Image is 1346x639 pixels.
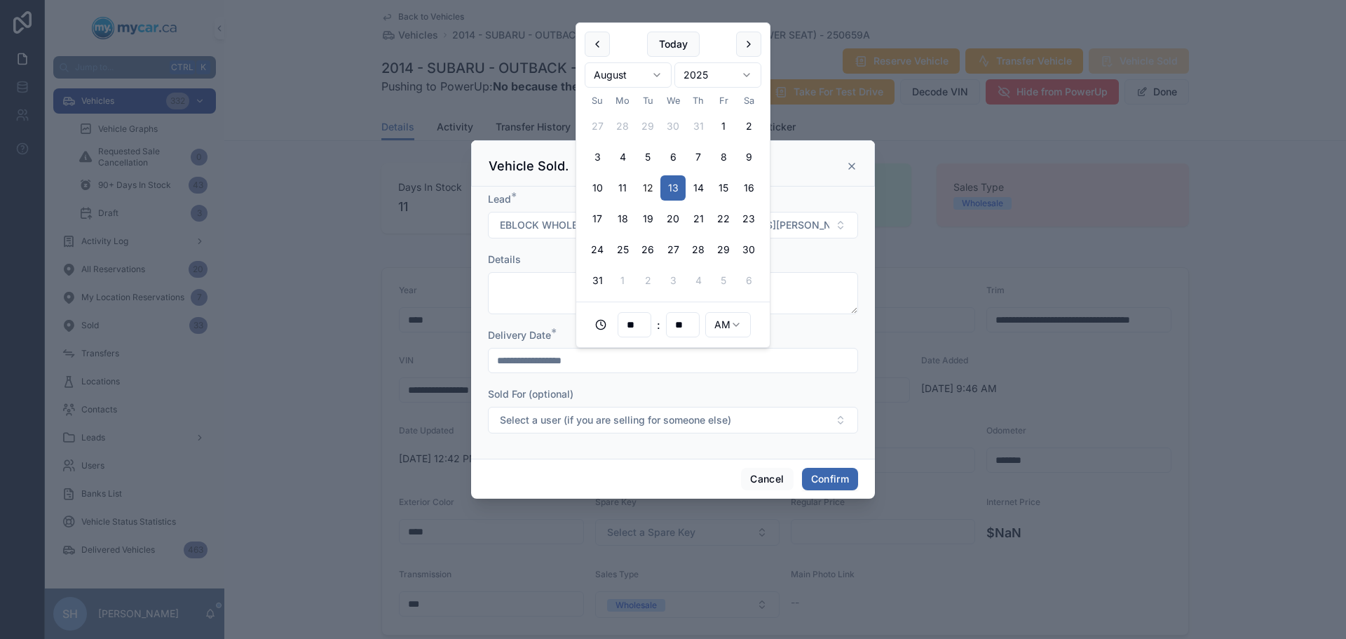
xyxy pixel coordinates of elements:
[488,193,511,205] span: Lead
[488,329,551,341] span: Delivery Date
[635,144,660,170] button: Tuesday, August 5th, 2025
[686,114,711,139] button: Thursday, July 31st, 2025
[585,93,610,108] th: Sunday
[610,268,635,293] button: Monday, September 1st, 2025
[585,175,610,201] button: Sunday, August 10th, 2025
[686,206,711,231] button: Thursday, August 21st, 2025
[711,144,736,170] button: Friday, August 8th, 2025
[610,114,635,139] button: Monday, July 28th, 2025
[585,114,610,139] button: Sunday, July 27th, 2025
[585,311,761,339] div: :
[686,268,711,293] button: Thursday, September 4th, 2025
[741,468,793,490] button: Cancel
[635,237,660,262] button: Tuesday, August 26th, 2025
[610,144,635,170] button: Monday, August 4th, 2025
[802,468,858,490] button: Confirm
[500,218,829,232] span: EBLOCK WHOLESALE [[PERSON_NAME][EMAIL_ADDRESS][PERSON_NAME][DOMAIN_NAME]]
[711,268,736,293] button: Friday, September 5th, 2025
[711,114,736,139] button: Friday, August 1st, 2025
[610,206,635,231] button: Monday, August 18th, 2025
[585,93,761,293] table: August 2025
[488,253,521,265] span: Details
[635,93,660,108] th: Tuesday
[500,413,731,427] span: Select a user (if you are selling for someone else)
[660,237,686,262] button: Wednesday, August 27th, 2025
[488,212,858,238] button: Select Button
[660,114,686,139] button: Wednesday, July 30th, 2025
[660,144,686,170] button: Wednesday, August 6th, 2025
[610,237,635,262] button: Monday, August 25th, 2025
[686,93,711,108] th: Thursday
[736,114,761,139] button: Saturday, August 2nd, 2025
[711,206,736,231] button: Friday, August 22nd, 2025
[686,237,711,262] button: Thursday, August 28th, 2025
[488,407,858,433] button: Select Button
[711,93,736,108] th: Friday
[610,93,635,108] th: Monday
[660,93,686,108] th: Wednesday
[736,206,761,231] button: Saturday, August 23rd, 2025
[736,175,761,201] button: Saturday, August 16th, 2025
[635,114,660,139] button: Tuesday, July 29th, 2025
[585,237,610,262] button: Sunday, August 24th, 2025
[711,175,736,201] button: Friday, August 15th, 2025
[711,237,736,262] button: Friday, August 29th, 2025
[585,144,610,170] button: Sunday, August 3rd, 2025
[647,32,700,57] button: Today
[736,237,761,262] button: Saturday, August 30th, 2025
[660,175,686,201] button: Wednesday, August 13th, 2025, selected
[489,158,569,175] h3: Vehicle Sold.
[686,175,711,201] button: Thursday, August 14th, 2025
[660,268,686,293] button: Wednesday, September 3rd, 2025
[488,388,573,400] span: Sold For (optional)
[635,175,660,201] button: Today, Tuesday, August 12th, 2025
[660,206,686,231] button: Wednesday, August 20th, 2025
[686,144,711,170] button: Thursday, August 7th, 2025
[610,175,635,201] button: Monday, August 11th, 2025
[736,268,761,293] button: Saturday, September 6th, 2025
[736,93,761,108] th: Saturday
[585,268,610,293] button: Sunday, August 31st, 2025
[736,144,761,170] button: Saturday, August 9th, 2025
[585,206,610,231] button: Sunday, August 17th, 2025
[635,268,660,293] button: Tuesday, September 2nd, 2025
[635,206,660,231] button: Tuesday, August 19th, 2025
